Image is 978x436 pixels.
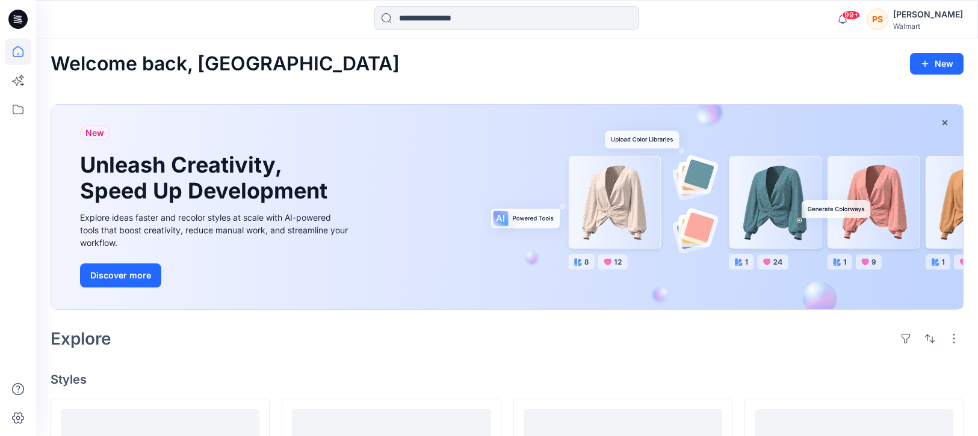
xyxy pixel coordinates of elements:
button: Discover more [80,263,161,287]
a: Discover more [80,263,351,287]
div: PS [867,8,888,30]
div: [PERSON_NAME] [893,7,963,22]
h1: Unleash Creativity, Speed Up Development [80,152,333,204]
h4: Styles [51,372,964,387]
h2: Welcome back, [GEOGRAPHIC_DATA] [51,53,400,75]
h2: Explore [51,329,111,348]
div: Explore ideas faster and recolor styles at scale with AI-powered tools that boost creativity, red... [80,211,351,249]
span: 99+ [842,10,860,20]
button: New [910,53,964,75]
span: New [85,126,104,140]
div: Walmart [893,22,963,31]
